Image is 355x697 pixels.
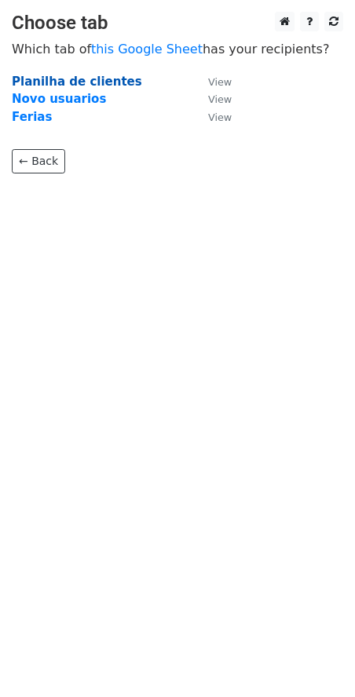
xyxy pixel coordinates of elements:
[12,41,343,57] p: Which tab of has your recipients?
[12,110,52,124] a: Ferias
[276,622,355,697] iframe: Chat Widget
[192,92,232,106] a: View
[192,110,232,124] a: View
[91,42,203,57] a: this Google Sheet
[12,92,106,106] a: Novo usuarios
[208,111,232,123] small: View
[12,149,65,173] a: ← Back
[208,93,232,105] small: View
[192,75,232,89] a: View
[12,12,343,35] h3: Choose tab
[208,76,232,88] small: View
[276,622,355,697] div: Widget de chat
[12,75,142,89] a: Planilha de clientes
